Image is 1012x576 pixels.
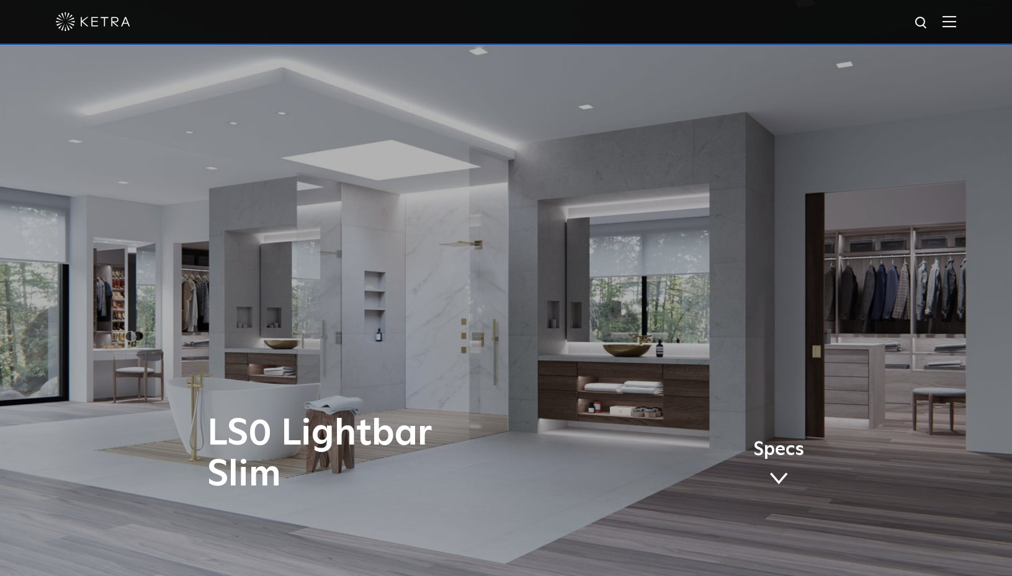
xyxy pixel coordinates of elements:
[56,12,130,31] img: ketra-logo-2019-white
[753,441,804,459] span: Specs
[943,16,956,27] img: Hamburger%20Nav.svg
[914,16,929,31] img: search icon
[753,441,804,489] a: Specs
[207,414,558,495] h1: LS0 Lightbar Slim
